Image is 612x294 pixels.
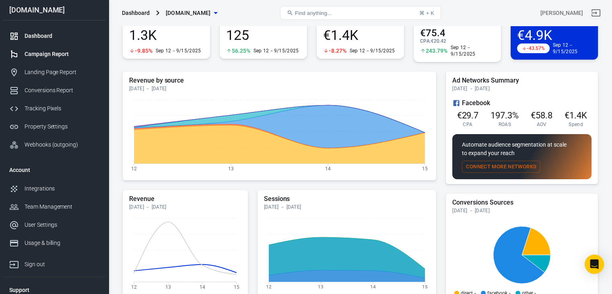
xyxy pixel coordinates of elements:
[537,121,547,128] span: AOV
[318,284,324,290] tspan: 13
[463,121,472,128] span: CPA
[452,98,591,108] div: Facebook
[323,28,398,42] span: €1.4K
[253,48,299,54] div: Sep 12－9/15/2025
[131,166,137,171] tspan: 12
[419,10,434,16] div: ⌘ + K
[129,195,241,203] h5: Revenue
[129,85,430,92] div: [DATE] － [DATE]
[553,42,591,55] div: Sep 12－9/15/2025
[3,252,106,273] a: Sign out
[462,141,582,157] p: Automate audience segmentation at scale to expand your reach
[3,45,106,63] a: Campaign Report
[266,284,272,290] tspan: 12
[295,10,332,16] span: Find anything...
[264,195,430,203] h5: Sessions
[3,27,106,45] a: Dashboard
[25,260,99,269] div: Sign out
[232,48,250,54] span: 56.25%
[200,284,205,290] tspan: 14
[25,203,99,211] div: Team Management
[156,48,201,54] div: Sep 12－9/15/2025
[25,104,99,113] div: Tracking Pixels
[451,44,495,57] div: Sep 12－9/15/2025
[586,3,606,23] a: Sign out
[3,118,106,136] a: Property Settings
[3,160,106,180] li: Account
[452,207,591,214] div: [DATE] － [DATE]
[25,68,99,77] div: Landing Page Report
[3,99,106,118] a: Tracking Pixels
[531,110,552,120] span: €58.8
[585,255,604,274] div: Open Intercom Messenger
[452,77,591,85] h5: Ad Networks Summary
[131,284,137,290] tspan: 12
[350,48,395,54] div: Sep 12－9/15/2025
[25,239,99,247] div: Usage & billing
[25,86,99,95] div: Conversions Report
[165,284,171,290] tspan: 13
[422,284,428,290] tspan: 15
[25,221,99,229] div: User Settings
[135,48,152,54] span: -9.85%
[3,180,106,198] a: Integrations
[228,166,234,171] tspan: 13
[234,284,239,290] tspan: 15
[25,50,99,58] div: Campaign Report
[517,28,591,42] span: €4.9K
[3,216,106,234] a: User Settings
[129,77,430,85] h5: Revenue by source
[370,284,376,290] tspan: 14
[452,85,591,92] div: [DATE] － [DATE]
[329,48,346,54] span: -8.27%
[264,204,430,210] div: [DATE] － [DATE]
[565,110,587,120] span: €1.4K
[325,166,331,171] tspan: 14
[25,141,99,149] div: Webhooks (outgoing)
[280,6,441,20] button: Find anything...⌘ + K
[426,48,447,54] span: 243.79%
[3,63,106,81] a: Landing Page Report
[540,9,583,17] div: Account id: 4GGnmKtI
[490,110,519,120] span: 197.3%
[25,32,99,40] div: Dashboard
[452,199,591,207] h5: Conversions Sources
[3,81,106,99] a: Conversions Report
[166,8,211,18] span: olgawebersocial.de
[422,166,428,171] tspan: 15
[452,98,460,108] svg: Facebook Ads
[569,121,583,128] span: Spend
[129,28,204,42] span: 1.3K
[499,121,511,128] span: ROAS
[431,38,446,44] span: €20.42
[129,204,241,210] div: [DATE] － [DATE]
[457,110,478,120] span: €29.7
[3,136,106,154] a: Webhooks (outgoing)
[420,28,495,38] span: €75.4
[462,161,540,173] button: Connect More Networks
[122,9,150,17] div: Dashboard
[25,122,99,131] div: Property Settings
[163,6,220,21] button: [DOMAIN_NAME]
[226,28,301,42] span: 125
[3,6,106,14] div: [DOMAIN_NAME]
[3,234,106,252] a: Usage & billing
[25,184,99,193] div: Integrations
[420,38,431,44] span: CPA :
[3,198,106,216] a: Team Management
[527,46,545,51] span: -43.57%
